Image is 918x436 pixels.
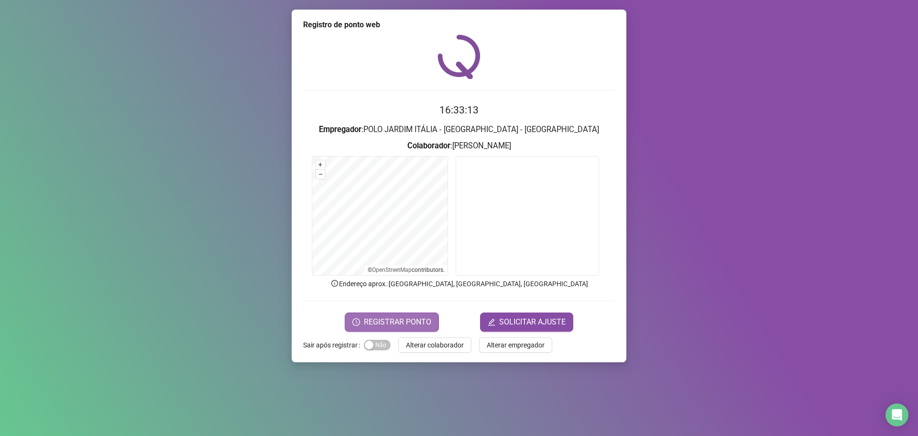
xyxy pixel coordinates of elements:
[398,337,471,353] button: Alterar colaborador
[352,318,360,326] span: clock-circle
[480,313,573,332] button: editSOLICITAR AJUSTE
[303,140,615,152] h3: : [PERSON_NAME]
[303,123,615,136] h3: : POLO JARDIM ITÁLIA - [GEOGRAPHIC_DATA] - [GEOGRAPHIC_DATA]
[372,267,412,273] a: OpenStreetMap
[437,34,481,79] img: QRPoint
[479,337,552,353] button: Alterar empregador
[303,279,615,289] p: Endereço aprox. : [GEOGRAPHIC_DATA], [GEOGRAPHIC_DATA], [GEOGRAPHIC_DATA]
[488,318,495,326] span: edit
[368,267,445,273] li: © contributors.
[319,125,361,134] strong: Empregador
[487,340,545,350] span: Alterar empregador
[407,141,450,150] strong: Colaborador
[303,19,615,31] div: Registro de ponto web
[330,279,339,288] span: info-circle
[345,313,439,332] button: REGISTRAR PONTO
[499,316,566,328] span: SOLICITAR AJUSTE
[439,104,479,116] time: 16:33:13
[885,403,908,426] div: Open Intercom Messenger
[406,340,464,350] span: Alterar colaborador
[316,160,325,169] button: +
[316,170,325,179] button: –
[303,337,364,353] label: Sair após registrar
[364,316,431,328] span: REGISTRAR PONTO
